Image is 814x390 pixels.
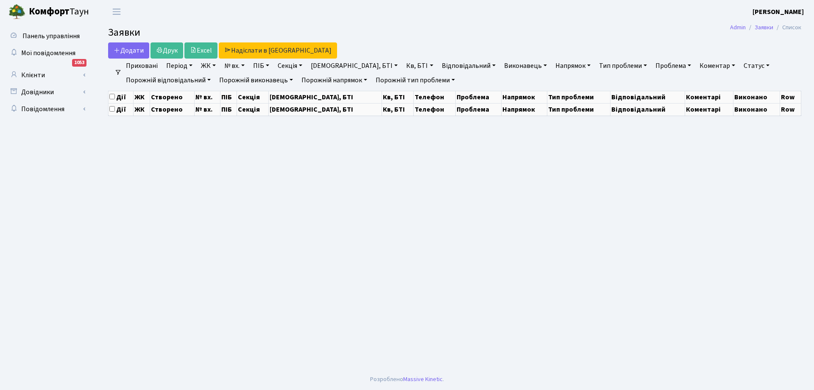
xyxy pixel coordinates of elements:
th: Виконано [733,103,780,115]
th: Коментарі [685,103,733,115]
a: Приховані [123,59,161,73]
a: Клієнти [4,67,89,84]
a: Порожній напрямок [298,73,371,87]
a: Порожній виконавець [216,73,296,87]
span: Заявки [108,25,140,40]
a: Повідомлення [4,101,89,118]
span: Панель управління [22,31,80,41]
th: ПІБ [220,91,237,103]
th: № вх. [195,103,220,115]
th: Створено [150,91,195,103]
a: Admin [730,23,746,32]
th: Телефон [414,91,456,103]
a: Друк [151,42,183,59]
th: Кв, БТІ [382,103,413,115]
a: Тип проблеми [596,59,650,73]
a: Статус [740,59,773,73]
span: Таун [29,5,89,19]
th: № вх. [195,91,220,103]
a: Кв, БТІ [403,59,436,73]
a: Панель управління [4,28,89,45]
th: Row [780,103,801,115]
a: Порожній тип проблеми [372,73,458,87]
th: Проблема [455,103,501,115]
a: Напрямок [552,59,594,73]
a: № вх. [221,59,248,73]
th: Кв, БТІ [382,91,413,103]
a: Мої повідомлення1053 [4,45,89,62]
th: Тип проблеми [547,91,610,103]
th: Секція [237,91,269,103]
div: Розроблено . [370,375,444,384]
a: [PERSON_NAME] [753,7,804,17]
a: Секція [274,59,306,73]
a: Заявки [755,23,773,32]
a: Коментар [696,59,739,73]
th: Напрямок [502,91,547,103]
th: Row [780,91,801,103]
a: Надіслати в [GEOGRAPHIC_DATA] [219,42,337,59]
th: ЖК [134,103,150,115]
th: [DEMOGRAPHIC_DATA], БТІ [269,103,382,115]
a: Massive Kinetic [403,375,443,384]
span: Мої повідомлення [21,48,75,58]
a: Додати [108,42,149,59]
a: Виконавець [501,59,550,73]
th: Дії [109,103,134,115]
b: Комфорт [29,5,70,18]
th: Телефон [414,103,456,115]
button: Переключити навігацію [106,5,127,19]
th: Відповідальний [610,103,685,115]
th: Створено [150,103,195,115]
a: [DEMOGRAPHIC_DATA], БТІ [307,59,401,73]
th: [DEMOGRAPHIC_DATA], БТІ [269,91,382,103]
th: Виконано [733,91,780,103]
th: ЖК [134,91,150,103]
a: Період [163,59,196,73]
a: Порожній відповідальний [123,73,214,87]
a: Довідники [4,84,89,101]
th: Коментарі [685,91,733,103]
a: ЖК [198,59,219,73]
li: Список [773,23,801,32]
th: Дії [109,91,134,103]
a: Excel [184,42,217,59]
img: logo.png [8,3,25,20]
a: Проблема [652,59,694,73]
a: Відповідальний [438,59,499,73]
span: Додати [114,46,144,55]
th: ПІБ [220,103,237,115]
th: Тип проблеми [547,103,610,115]
th: Проблема [455,91,501,103]
a: ПІБ [250,59,273,73]
div: 1053 [72,59,86,67]
nav: breadcrumb [717,19,814,36]
th: Секція [237,103,269,115]
th: Напрямок [502,103,547,115]
th: Відповідальний [610,91,685,103]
